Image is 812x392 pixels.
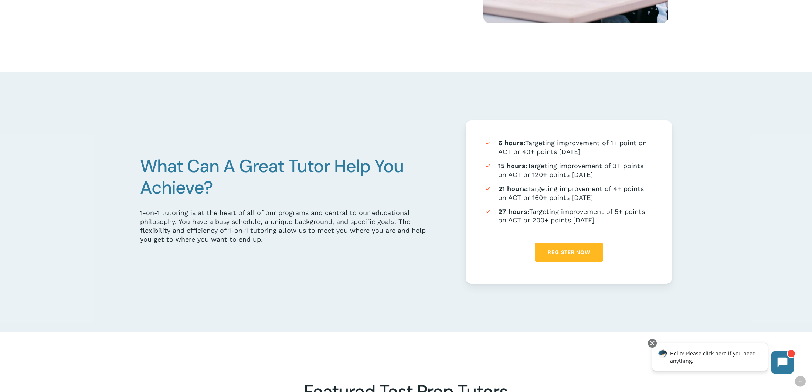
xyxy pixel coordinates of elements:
[498,185,528,192] strong: 21 hours:
[484,139,654,156] li: Targeting improvement of 1+ point on ACT or 40+ points [DATE]
[484,184,654,202] li: Targeting improvement of 4+ points on ACT or 160+ points [DATE]
[645,337,802,382] iframe: Chatbot
[484,161,654,179] li: Targeting improvement of 3+ points on ACT or 120+ points [DATE]
[484,207,654,225] li: Targeting improvement of 5+ points on ACT or 200+ points [DATE]
[548,249,590,256] span: Register Now
[498,208,529,215] strong: 27 hours:
[498,139,525,147] strong: 6 hours:
[140,154,404,199] span: What Can A Great Tutor Help You Achieve?
[535,243,603,262] a: Register Now
[140,208,432,244] div: 1-on-1 tutoring is at the heart of all of our programs and central to our educational philosophy....
[498,162,527,170] strong: 15 hours:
